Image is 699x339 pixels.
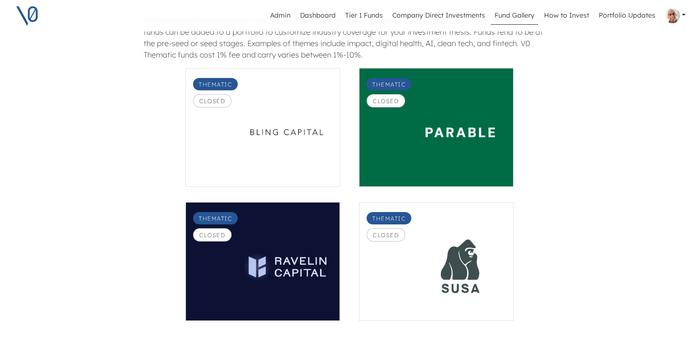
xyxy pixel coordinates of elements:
[193,94,232,107] span: Closed
[193,228,232,242] span: Closed
[540,7,593,25] a: How to Invest
[296,7,340,25] a: Dashboard
[665,8,680,23] img: Profile
[178,68,348,198] a: ThematicClosedBling Capital
[351,202,521,332] a: ThematicClosedSusa Ventures
[367,212,411,224] span: Thematic
[193,212,238,224] span: Thematic
[415,95,505,170] img: Parable
[136,15,563,60] div: The Thematic Fund specializes in emerging themes of interest, which may have a higher variance of...
[242,95,332,170] img: Bling Capital
[193,78,238,90] span: Thematic
[341,7,387,25] a: Tier 1 Funds
[388,7,489,25] a: Company Direct Investments
[266,7,294,25] a: Admin
[491,7,538,25] a: Fund Gallery
[367,78,411,90] span: Thematic
[367,228,405,242] span: Closed
[351,68,521,198] a: ThematicClosedParable
[367,94,405,107] span: Closed
[242,229,332,304] img: Ravelin Capital
[178,202,348,332] a: ThematicClosedRavelin Capital
[415,229,505,304] img: Susa Ventures
[595,7,659,25] a: Portfolio Updates
[15,4,39,28] img: V0 logo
